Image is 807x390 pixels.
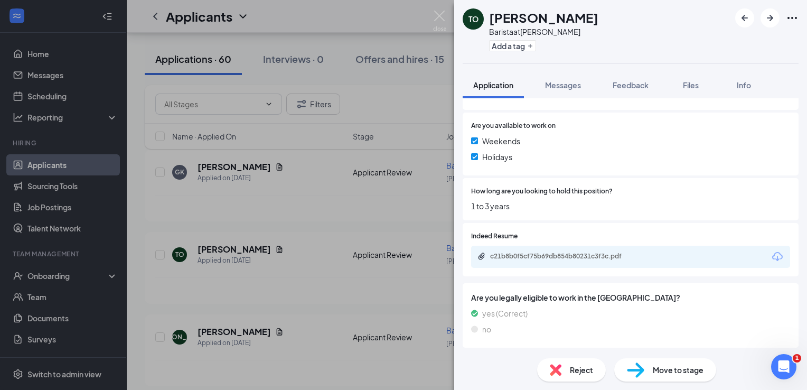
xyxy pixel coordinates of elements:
[471,292,790,303] span: Are you legally eligible to work in the [GEOGRAPHIC_DATA]?
[473,80,513,90] span: Application
[764,12,776,24] svg: ArrowRight
[527,43,533,49] svg: Plus
[761,8,780,27] button: ArrowRight
[771,250,784,263] svg: Download
[737,80,751,90] span: Info
[482,308,528,319] span: yes (Correct)
[482,135,520,147] span: Weekends
[482,323,491,335] span: no
[771,354,796,379] iframe: Intercom live chat
[477,252,649,262] a: Paperclipc21b8b0f5cf75b69db854b80231c3f3c.pdf
[471,121,556,131] span: Are you available to work on
[471,187,613,197] span: How long are you looking to hold this position?
[613,80,649,90] span: Feedback
[471,200,790,212] span: 1 to 3 years
[490,252,638,261] div: c21b8b0f5cf75b69db854b80231c3f3c.pdf
[786,12,799,24] svg: Ellipses
[738,12,751,24] svg: ArrowLeftNew
[793,354,801,363] span: 1
[477,252,486,261] svg: Paperclip
[489,8,598,26] h1: [PERSON_NAME]
[570,364,593,376] span: Reject
[489,26,598,37] div: Barista at [PERSON_NAME]
[468,14,478,24] div: TO
[471,231,518,242] span: Indeed Resume
[683,80,699,90] span: Files
[545,80,581,90] span: Messages
[489,40,536,51] button: PlusAdd a tag
[735,8,754,27] button: ArrowLeftNew
[482,151,512,163] span: Holidays
[653,364,703,376] span: Move to stage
